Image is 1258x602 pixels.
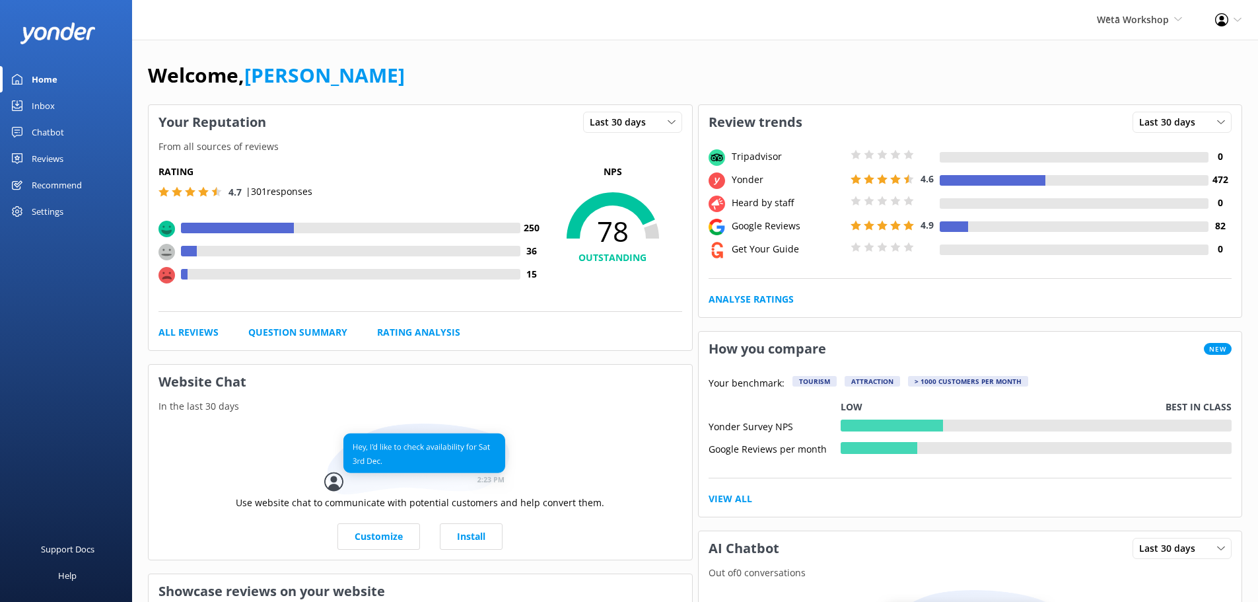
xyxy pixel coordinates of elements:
[1208,242,1232,256] h4: 0
[148,59,405,91] h1: Welcome,
[699,531,789,566] h3: AI Chatbot
[324,424,516,496] img: conversation...
[228,186,242,198] span: 4.7
[1208,172,1232,187] h4: 472
[32,172,82,198] div: Recommend
[32,119,64,145] div: Chatbot
[337,523,420,550] a: Customize
[32,198,63,225] div: Settings
[699,332,836,366] h3: How you compare
[149,365,692,399] h3: Website Chat
[440,523,503,550] a: Install
[58,562,77,589] div: Help
[246,184,312,199] p: | 301 responses
[921,219,934,231] span: 4.9
[236,496,604,510] p: Use website chat to communicate with potential customers and help convert them.
[149,105,276,139] h3: Your Reputation
[728,219,847,233] div: Google Reviews
[520,267,543,282] h4: 15
[590,115,654,130] span: Last 30 days
[709,376,785,392] p: Your benchmark:
[32,145,63,172] div: Reviews
[699,566,1242,580] p: Out of 0 conversations
[841,400,862,414] p: Low
[41,536,94,562] div: Support Docs
[921,172,934,185] span: 4.6
[709,492,752,506] a: View All
[158,325,219,340] a: All Reviews
[845,376,900,387] div: Attraction
[244,61,405,89] a: [PERSON_NAME]
[377,325,460,340] a: Rating Analysis
[543,215,682,248] span: 78
[149,139,692,154] p: From all sources of reviews
[728,242,847,256] div: Get Your Guide
[709,420,841,432] div: Yonder Survey NPS
[543,165,682,179] p: NPS
[908,376,1028,387] div: > 1000 customers per month
[248,325,347,340] a: Question Summary
[709,442,841,454] div: Google Reviews per month
[32,66,57,93] div: Home
[149,399,692,414] p: In the last 30 days
[520,221,543,235] h4: 250
[1208,196,1232,210] h4: 0
[1097,13,1169,26] span: Wētā Workshop
[520,244,543,258] h4: 36
[1208,219,1232,233] h4: 82
[1139,541,1203,556] span: Last 30 days
[1166,400,1232,414] p: Best in class
[543,250,682,265] h4: OUTSTANDING
[20,22,96,44] img: yonder-white-logo.png
[728,196,847,210] div: Heard by staff
[728,172,847,187] div: Yonder
[1204,343,1232,355] span: New
[32,93,55,119] div: Inbox
[792,376,837,387] div: Tourism
[1139,115,1203,130] span: Last 30 days
[699,105,812,139] h3: Review trends
[709,292,794,307] a: Analyse Ratings
[728,149,847,164] div: Tripadvisor
[1208,149,1232,164] h4: 0
[158,165,543,179] h5: Rating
